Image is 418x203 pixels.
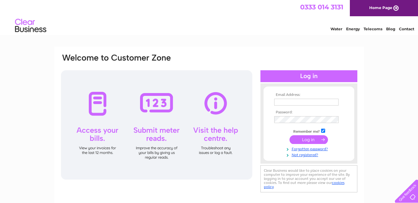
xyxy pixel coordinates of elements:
[274,146,345,151] a: Forgotten password?
[260,165,357,192] div: Clear Business would like to place cookies on your computer to improve your experience of the sit...
[399,27,414,31] a: Contact
[330,27,342,31] a: Water
[300,3,343,11] a: 0333 014 3131
[62,3,357,30] div: Clear Business is a trading name of Verastar Limited (registered in [GEOGRAPHIC_DATA] No. 3667643...
[264,181,345,189] a: cookies policy
[346,27,360,31] a: Energy
[386,27,395,31] a: Blog
[290,135,328,144] input: Submit
[364,27,382,31] a: Telecoms
[273,128,345,134] td: Remember me?
[273,93,345,97] th: Email Address:
[273,110,345,115] th: Password:
[274,151,345,157] a: Not registered?
[15,16,47,35] img: logo.png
